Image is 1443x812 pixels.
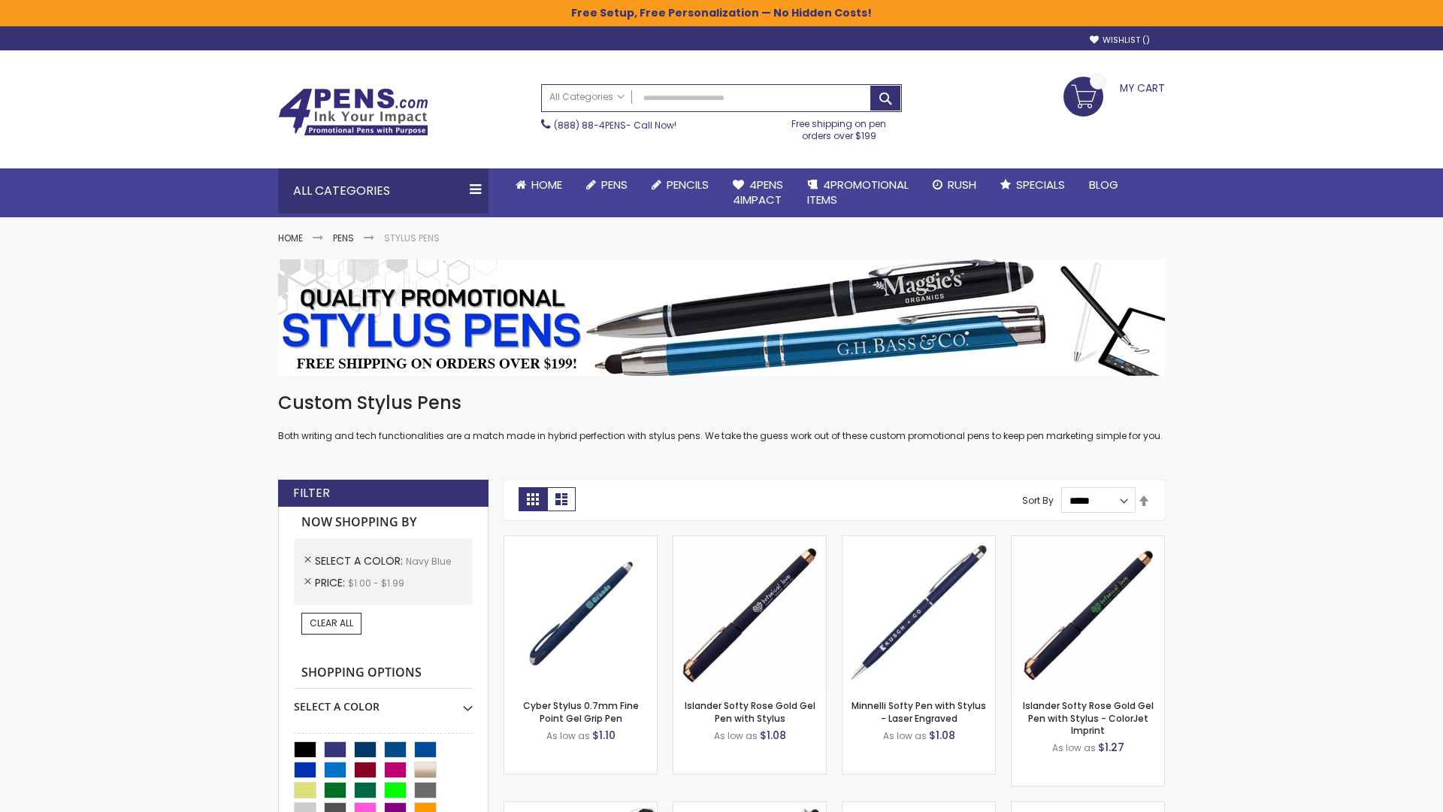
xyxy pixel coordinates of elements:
a: Wishlist [1090,35,1150,46]
span: 4PROMOTIONAL ITEMS [807,177,909,208]
a: Cyber Stylus 0.7mm Fine Point Gel Grip Pen-Navy Blue [504,535,657,548]
a: Minnelli Softy Pen with Stylus - Laser Engraved-Navy Blue [843,535,995,548]
strong: Shopping Options [294,657,473,689]
span: $1.08 [929,728,955,743]
a: Home [278,232,303,244]
a: Islander Softy Rose Gold Gel Pen with Stylus-Navy Blue [673,535,826,548]
span: Blog [1089,177,1118,192]
a: (888) 88-4PENS [554,119,626,132]
span: Pens [601,177,628,192]
a: Islander Softy Rose Gold Gel Pen with Stylus - ColorJet Imprint [1023,699,1154,736]
div: Free shipping on pen orders over $199 [776,112,903,142]
strong: Stylus Pens [384,232,440,244]
span: 4Pens 4impact [733,177,783,208]
span: $1.10 [592,728,616,743]
label: Sort By [1022,494,1054,507]
span: All Categories [549,91,625,103]
a: Home [504,168,574,201]
span: $1.08 [760,728,786,743]
a: All Categories [542,85,632,110]
a: 4PROMOTIONALITEMS [795,168,921,217]
strong: Grid [519,487,547,511]
img: Stylus Pens [278,259,1165,376]
span: Rush [948,177,976,192]
img: Minnelli Softy Pen with Stylus - Laser Engraved-Navy Blue [843,536,995,689]
span: Navy Blue [406,555,451,568]
span: As low as [1052,741,1096,754]
span: $1.27 [1098,740,1124,755]
img: 4Pens Custom Pens and Promotional Products [278,88,428,136]
a: Pencils [640,168,721,201]
span: Specials [1016,177,1065,192]
a: Pens [333,232,354,244]
img: Islander Softy Rose Gold Gel Pen with Stylus-Navy Blue [673,536,826,689]
a: Blog [1077,168,1130,201]
a: Pens [574,168,640,201]
img: Islander Softy Rose Gold Gel Pen with Stylus - ColorJet Imprint-Navy Blue [1012,536,1164,689]
div: Both writing and tech functionalities are a match made in hybrid perfection with stylus pens. We ... [278,391,1165,443]
a: Rush [921,168,988,201]
a: 4Pens4impact [721,168,795,217]
a: Cyber Stylus 0.7mm Fine Point Gel Grip Pen [523,699,639,724]
span: Clear All [310,617,353,629]
span: Pencils [667,177,709,192]
span: As low as [714,729,758,742]
a: Clear All [301,613,362,634]
span: Home [531,177,562,192]
span: $1.00 - $1.99 [348,577,404,589]
a: Specials [988,168,1077,201]
span: Select A Color [315,553,406,568]
span: As low as [546,729,590,742]
a: Islander Softy Rose Gold Gel Pen with Stylus - ColorJet Imprint-Navy Blue [1012,535,1164,548]
span: - Call Now! [554,119,676,132]
h1: Custom Stylus Pens [278,391,1165,415]
strong: Filter [293,485,330,501]
a: Minnelli Softy Pen with Stylus - Laser Engraved [852,699,986,724]
span: As low as [883,729,927,742]
div: All Categories [278,168,489,214]
img: Cyber Stylus 0.7mm Fine Point Gel Grip Pen-Navy Blue [504,536,657,689]
span: Price [315,575,348,590]
div: Select A Color [294,689,473,714]
a: Islander Softy Rose Gold Gel Pen with Stylus [685,699,815,724]
strong: Now Shopping by [294,507,473,538]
